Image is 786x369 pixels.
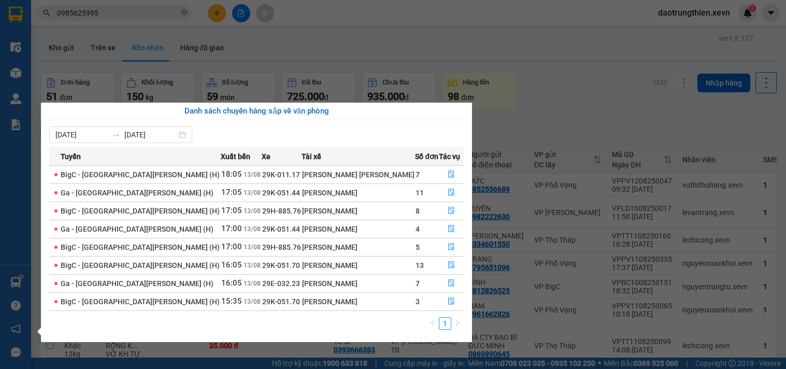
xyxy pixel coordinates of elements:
[416,279,420,288] span: 7
[55,129,108,140] input: Từ ngày
[302,169,415,180] div: [PERSON_NAME] [PERSON_NAME]
[221,296,242,306] span: 15:35
[262,207,301,215] span: 29H-885.76
[221,260,242,269] span: 16:05
[416,207,420,215] span: 8
[262,243,301,251] span: 29H-885.76
[302,296,415,307] div: [PERSON_NAME]
[221,151,250,162] span: Xuất bến
[262,225,300,233] span: 29K-051.44
[454,320,461,326] span: right
[416,297,420,306] span: 3
[221,169,242,179] span: 18:05
[244,298,261,305] span: 13/08
[448,207,455,215] span: file-done
[439,151,460,162] span: Tác vụ
[416,171,420,179] span: 7
[244,225,261,233] span: 13/08
[61,261,220,269] span: BigC - [GEOGRAPHIC_DATA][PERSON_NAME] (H)
[416,261,424,269] span: 13
[262,189,300,197] span: 29K-051.44
[448,297,455,306] span: file-done
[124,129,177,140] input: Đến ngày
[415,151,438,162] span: Số đơn
[221,242,242,251] span: 17:00
[302,223,415,235] div: [PERSON_NAME]
[451,317,464,330] li: Next Page
[439,257,463,274] button: file-done
[302,278,415,289] div: [PERSON_NAME]
[416,225,420,233] span: 4
[262,171,300,179] span: 29K-011.17
[262,297,300,306] span: 29K-051.70
[112,131,120,139] span: swap-right
[302,242,415,253] div: [PERSON_NAME]
[49,105,464,118] div: Danh sách chuyến hàng sắp về văn phòng
[244,171,261,178] span: 13/08
[439,275,463,292] button: file-done
[112,131,120,139] span: to
[439,293,463,310] button: file-done
[262,151,270,162] span: Xe
[439,318,451,329] a: 1
[244,189,261,196] span: 13/08
[416,189,424,197] span: 11
[61,243,220,251] span: BigC - [GEOGRAPHIC_DATA][PERSON_NAME] (H)
[416,243,420,251] span: 5
[448,261,455,269] span: file-done
[221,224,242,233] span: 17:00
[61,171,220,179] span: BigC - [GEOGRAPHIC_DATA][PERSON_NAME] (H)
[61,279,213,288] span: Ga - [GEOGRAPHIC_DATA][PERSON_NAME] (H)
[61,189,213,197] span: Ga - [GEOGRAPHIC_DATA][PERSON_NAME] (H)
[426,317,439,330] button: left
[451,317,464,330] button: right
[221,278,242,288] span: 16:05
[302,260,415,271] div: [PERSON_NAME]
[61,225,213,233] span: Ga - [GEOGRAPHIC_DATA][PERSON_NAME] (H)
[61,207,220,215] span: BigC - [GEOGRAPHIC_DATA][PERSON_NAME] (H)
[262,279,300,288] span: 29E-032.23
[448,279,455,288] span: file-done
[439,184,463,201] button: file-done
[244,207,261,215] span: 13/08
[439,221,463,237] button: file-done
[439,203,463,219] button: file-done
[448,243,455,251] span: file-done
[244,280,261,287] span: 13/08
[302,205,415,217] div: [PERSON_NAME]
[262,261,300,269] span: 29K-051.70
[61,297,220,306] span: BigC - [GEOGRAPHIC_DATA][PERSON_NAME] (H)
[221,206,242,215] span: 17:05
[448,171,455,179] span: file-done
[61,151,81,162] span: Tuyến
[302,151,321,162] span: Tài xế
[426,317,439,330] li: Previous Page
[439,166,463,183] button: file-done
[221,188,242,197] span: 17:05
[244,262,261,269] span: 13/08
[439,239,463,256] button: file-done
[448,225,455,233] span: file-done
[430,320,436,326] span: left
[244,244,261,251] span: 13/08
[448,189,455,197] span: file-done
[302,187,415,198] div: [PERSON_NAME]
